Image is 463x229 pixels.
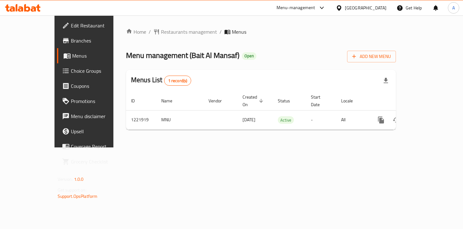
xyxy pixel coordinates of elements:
table: enhanced table [126,91,439,130]
span: ID [131,97,143,105]
span: Status [278,97,298,105]
th: Actions [369,91,439,111]
span: Active [278,117,294,124]
span: Grocery Checklist [71,158,127,165]
span: Restaurants management [161,28,217,36]
li: / [220,28,222,36]
nav: breadcrumb [126,28,396,36]
button: Change Status [389,112,404,128]
span: Menus [72,52,127,60]
td: All [336,110,369,129]
span: Name [161,97,180,105]
a: Home [126,28,146,36]
button: more [374,112,389,128]
li: / [149,28,151,36]
div: [GEOGRAPHIC_DATA] [345,4,386,11]
span: Open [242,53,256,59]
span: Created On [243,93,265,108]
span: Choice Groups [71,67,127,75]
button: Add New Menu [347,51,396,62]
a: Edit Restaurant [57,18,132,33]
span: Locale [341,97,361,105]
a: Restaurants management [153,28,217,36]
div: Menu-management [277,4,315,12]
span: Coupons [71,82,127,90]
td: 1221919 [126,110,156,129]
span: Menu disclaimer [71,112,127,120]
div: Total records count [164,76,191,86]
a: Branches [57,33,132,48]
span: Get support on: [58,186,87,194]
a: Coverage Report [57,139,132,154]
div: Open [242,52,256,60]
div: Export file [378,73,393,88]
h2: Menus List [131,75,191,86]
a: Promotions [57,94,132,109]
span: Edit Restaurant [71,22,127,29]
td: - [306,110,336,129]
a: Upsell [57,124,132,139]
span: A [452,4,455,11]
span: Add New Menu [352,53,391,60]
a: Grocery Checklist [57,154,132,169]
span: Menu management ( Bait Al Mansaf ) [126,48,239,62]
a: Choice Groups [57,63,132,78]
span: Coverage Report [71,143,127,150]
span: Branches [71,37,127,44]
a: Menu disclaimer [57,109,132,124]
span: Start Date [311,93,329,108]
span: Menus [232,28,246,36]
span: Vendor [209,97,230,105]
a: Support.OpsPlatform [58,192,98,200]
a: Coupons [57,78,132,94]
span: Version: [58,175,73,183]
span: Promotions [71,97,127,105]
span: Upsell [71,128,127,135]
td: MNU [156,110,203,129]
span: 1 record(s) [164,78,191,84]
span: 1.0.0 [74,175,84,183]
span: [DATE] [243,116,255,124]
a: Menus [57,48,132,63]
